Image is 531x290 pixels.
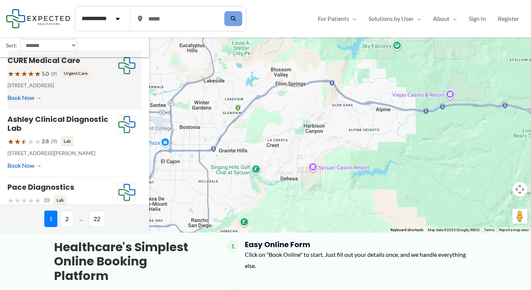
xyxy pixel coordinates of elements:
[14,67,21,81] span: ★
[14,193,21,207] span: ★
[7,148,117,158] p: [STREET_ADDRESS][PERSON_NAME]
[512,182,527,197] button: Map camera controls
[21,67,28,81] span: ★
[463,13,492,24] a: Sign In
[7,135,14,148] span: ★
[60,211,73,227] span: 2
[51,136,57,146] span: (9)
[7,193,14,207] span: ★
[433,13,449,24] span: About
[245,240,477,249] h4: Easy Online Form
[7,92,42,103] a: Book Now
[21,193,28,207] span: ★
[312,13,363,24] a: For PatientsMenu Toggle
[318,13,349,24] span: For Patients
[118,56,136,75] img: Expected Healthcare Logo
[76,211,86,227] span: ...
[44,211,57,227] span: 1
[363,13,427,24] a: Solutions by UserMenu Toggle
[54,195,67,205] span: Lab
[21,135,28,148] span: ★
[7,160,42,171] a: Book Now
[28,135,34,148] span: ★
[34,193,41,207] span: ★
[118,183,136,202] img: Expected Healthcare Logo
[61,69,91,78] span: Urgent Care
[499,228,529,232] a: Report a map error
[498,13,519,24] span: Register
[34,67,41,81] span: ★
[512,209,527,224] button: Drag Pegman onto the map to open Street View
[349,13,357,24] span: Menu Toggle
[492,13,525,24] a: Register
[428,228,480,232] span: Map data ©2025 Google, INEGI
[7,55,80,66] a: CURE Medical Care
[469,13,486,24] span: Sign In
[7,81,117,90] p: [STREET_ADDRESS]
[369,13,414,24] span: Solutions by User
[7,67,14,81] span: ★
[484,228,494,232] a: Terms (opens in new tab)
[7,114,108,133] a: Ashley Clinical Diagnostic Lab
[89,211,105,227] span: 22
[427,13,463,24] a: AboutMenu Toggle
[28,193,34,207] span: ★
[44,195,50,205] span: (0)
[42,136,49,146] span: 2.8
[51,69,57,79] span: (9)
[6,9,70,28] img: Expected Healthcare Logo - side, dark font, small
[391,227,423,233] button: Keyboard shortcuts
[414,13,421,24] span: Menu Toggle
[54,240,203,283] h3: Healthcare's simplest online booking platform
[6,41,17,50] label: Sort:
[61,136,74,146] span: Lab
[245,249,477,271] p: Click on "Book Online" to start. Just fill out your details once, and we handle everything else.
[14,135,21,148] span: ★
[28,67,34,81] span: ★
[449,13,457,24] span: Menu Toggle
[42,69,49,79] span: 5.0
[118,115,136,134] img: Expected Healthcare Logo
[227,240,239,252] span: 1
[7,182,74,192] a: Pace Diagnostics
[34,135,41,148] span: ★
